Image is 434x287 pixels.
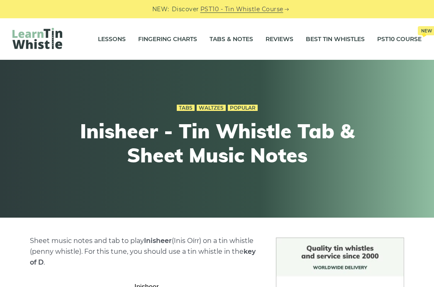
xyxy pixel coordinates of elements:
[64,119,370,167] h1: Inisheer - Tin Whistle Tab & Sheet Music Notes
[197,105,226,111] a: Waltzes
[144,237,172,245] strong: Inisheer
[377,29,422,49] a: PST10 CourseNew
[138,29,197,49] a: Fingering Charts
[306,29,365,49] a: Best Tin Whistles
[30,235,263,268] p: Sheet music notes and tab to play (Inis Oírr) on a tin whistle (penny whistle). For this tune, yo...
[210,29,253,49] a: Tabs & Notes
[177,105,195,111] a: Tabs
[98,29,126,49] a: Lessons
[12,28,62,49] img: LearnTinWhistle.com
[228,105,258,111] a: Popular
[266,29,293,49] a: Reviews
